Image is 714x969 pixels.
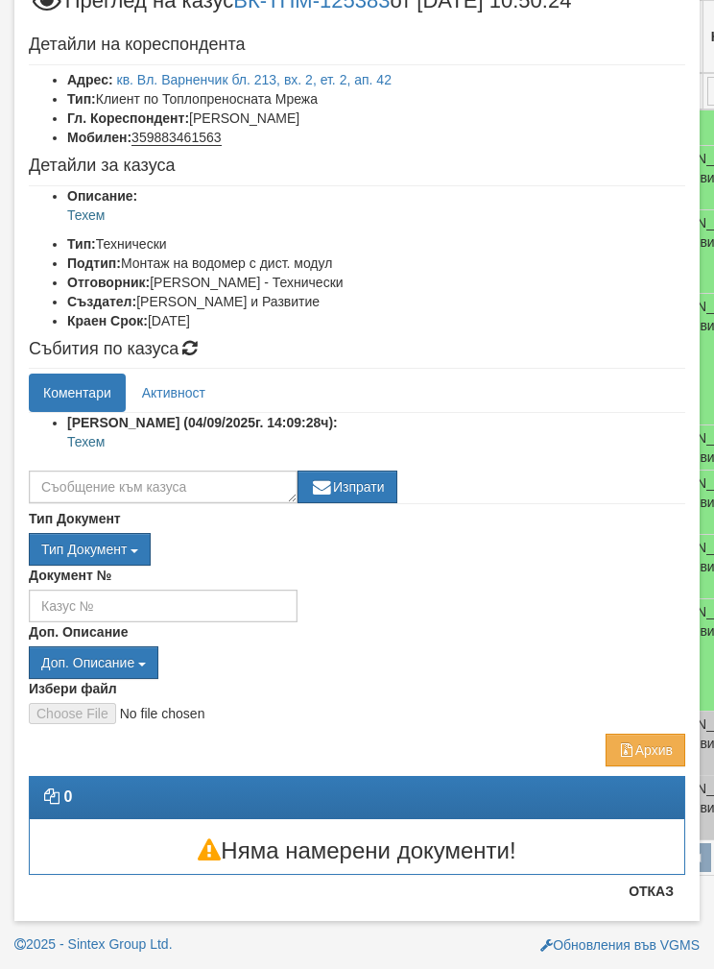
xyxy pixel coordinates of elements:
strong: [PERSON_NAME] (04/09/2025г. 14:09:28ч): [67,415,338,430]
h4: Детайли на кореспондента [29,36,685,55]
p: Техем [67,432,685,451]
div: Двоен клик, за изчистване на избраната стойност. [29,646,685,679]
li: Монтаж на водомер с дист. модул [67,254,685,273]
b: Подтип: [67,255,121,271]
label: Избери файл [29,679,117,698]
strong: 0 [63,788,72,805]
li: [PERSON_NAME] [67,109,685,128]
input: Казус № [29,590,297,622]
h4: Детайли за казуса [29,157,685,176]
button: Изпрати [297,471,397,503]
li: Клиент по Топлопреносната Мрежа [67,89,685,109]
span: Тип Документ [41,542,127,557]
li: [PERSON_NAME] - Технически [67,273,685,292]
b: Мобилен: [67,130,131,145]
a: кв. Вл. Варненчик бл. 213, вх. 2, ет. 2, ап. 42 [117,72,392,87]
b: Адрес: [67,72,113,87]
b: Тип: [67,91,96,107]
li: Технически [67,234,685,254]
b: Описание: [67,188,137,204]
button: Доп. Описание [29,646,158,679]
div: Двоен клик, за изчистване на избраната стойност. [29,533,685,566]
li: [DATE] [67,311,685,330]
label: Доп. Описание [29,622,128,642]
b: Гл. Кореспондент: [67,110,189,126]
button: Отказ [617,876,685,907]
a: Коментари [29,374,126,412]
label: Тип Документ [29,509,121,528]
b: Краен Срок: [67,313,148,328]
button: Архив [606,734,685,766]
h4: Събития по казуса [29,340,685,359]
span: Доп. Описание [41,655,134,670]
b: Тип: [67,236,96,252]
h3: Няма намерени документи! [30,838,684,863]
b: Отговорник: [67,275,150,290]
p: Техем [67,206,685,225]
a: Активност [128,374,220,412]
li: [PERSON_NAME] и Развитие [67,292,685,311]
label: Документ № [29,566,111,585]
b: Създател: [67,294,136,309]
button: Тип Документ [29,533,151,566]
